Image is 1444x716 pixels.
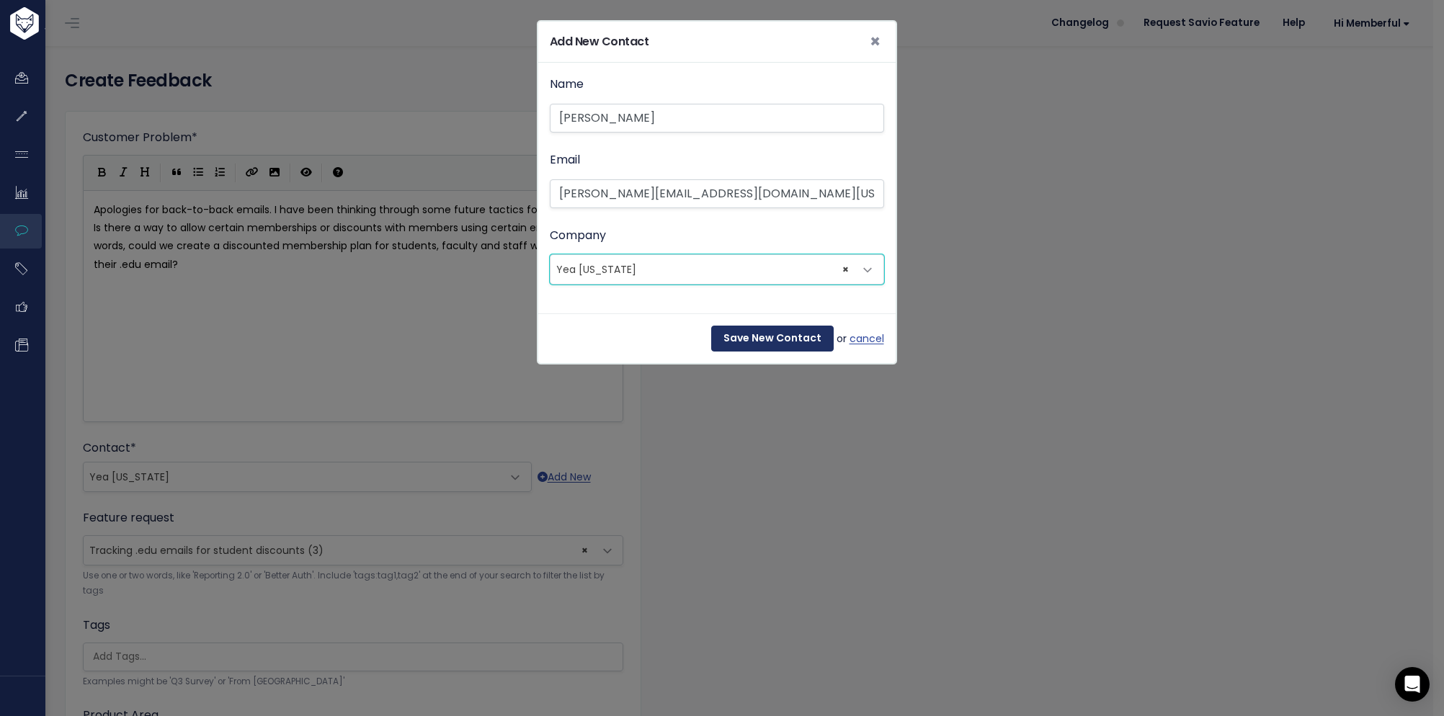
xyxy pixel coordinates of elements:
[551,255,855,284] span: Yea Alabama
[711,326,834,352] input: Save New Contact
[556,262,636,277] span: Yea [US_STATE]
[538,313,896,363] div: or
[858,22,892,62] button: Close
[550,150,580,171] label: Email
[6,7,118,40] img: logo-white.9d6f32f41409.svg
[870,30,881,53] span: ×
[550,254,884,285] span: Yea Alabama
[850,330,884,348] a: cancel
[550,33,649,50] h5: Add New Contact
[1395,667,1430,702] div: Open Intercom Messenger
[550,74,584,95] label: Name
[550,225,606,246] label: Company
[842,255,849,284] span: ×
